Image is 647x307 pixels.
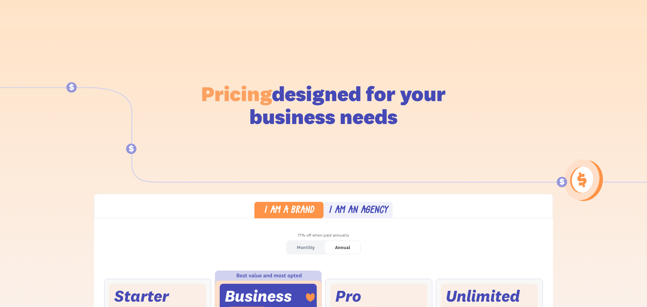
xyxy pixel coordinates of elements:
[225,289,292,303] div: Business
[446,289,520,303] div: Unlimited
[335,289,361,303] div: Pro
[329,206,388,216] div: I am an agency
[201,81,272,106] span: Pricing
[94,231,553,240] div: 17% off when paid annually
[335,243,350,252] div: Annual
[264,206,314,216] div: I am a brand
[114,289,169,303] div: Starter
[201,82,446,128] h1: designed for your business needs
[297,243,315,252] div: Monthly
